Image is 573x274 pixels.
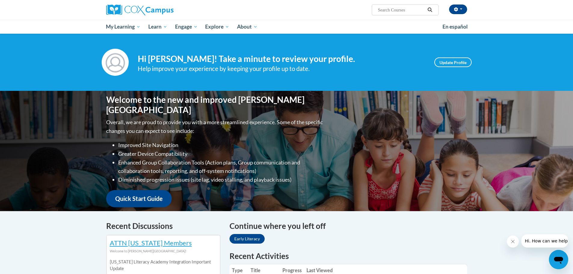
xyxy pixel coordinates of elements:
a: ATTN [US_STATE] Members [110,239,192,247]
a: Engage [171,20,202,34]
iframe: Message from company [521,234,568,248]
a: Update Profile [434,57,472,67]
h4: Recent Discussions [106,220,220,232]
li: Improved Site Navigation [118,141,324,149]
h4: Hi [PERSON_NAME]! Take a minute to review your profile. [138,54,425,64]
h1: Recent Activities [230,251,467,261]
a: Cox Campus [106,5,220,15]
span: Hi. How can we help? [4,4,49,9]
span: My Learning [106,23,140,30]
li: Greater Device Compatibility [118,149,324,158]
a: My Learning [102,20,145,34]
span: Explore [205,23,229,30]
span: About [237,23,257,30]
p: Overall, we are proud to provide you with a more streamlined experience. Some of the specific cha... [106,118,324,135]
span: Learn [148,23,167,30]
li: Enhanced Group Collaboration Tools (Action plans, Group communication and collaboration tools, re... [118,158,324,176]
a: About [233,20,261,34]
li: Diminished progression issues (site lag, video stalling, and playback issues) [118,175,324,184]
a: Learn [144,20,171,34]
a: Quick Start Guide [106,190,172,207]
span: Engage [175,23,198,30]
img: Profile Image [102,49,129,76]
div: Help improve your experience by keeping your profile up to date. [138,64,425,74]
a: Explore [201,20,233,34]
img: Cox Campus [106,5,174,15]
iframe: Button to launch messaging window [549,250,568,269]
button: Search [425,6,434,14]
div: Welcome to [PERSON_NAME][GEOGRAPHIC_DATA]! [110,248,217,254]
h4: Continue where you left off [230,220,467,232]
iframe: Close message [507,236,519,248]
a: Early Literacy [230,234,265,244]
span: En español [442,23,468,30]
a: En español [439,20,472,33]
h1: Welcome to the new and improved [PERSON_NAME][GEOGRAPHIC_DATA] [106,95,324,115]
p: [US_STATE] Literacy Academy Integration Important Update [110,259,217,272]
button: Account Settings [449,5,467,14]
div: Main menu [97,20,476,34]
input: Search Courses [377,6,425,14]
